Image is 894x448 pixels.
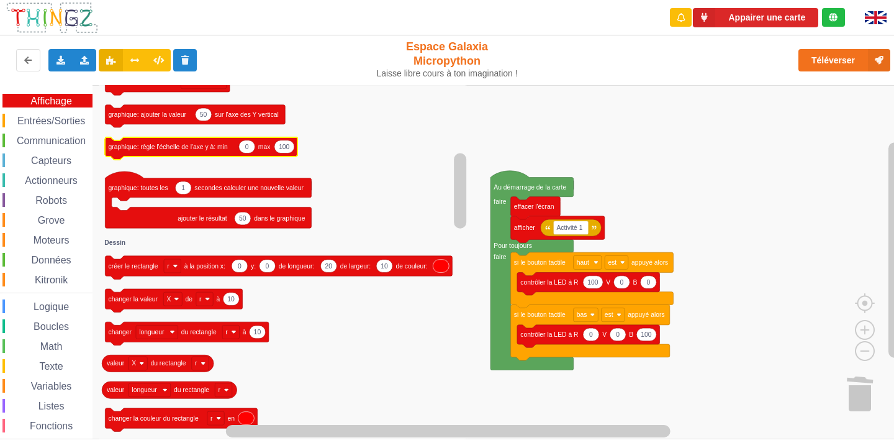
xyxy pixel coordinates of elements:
text: graphique [184,78,213,85]
text: 0 [245,144,249,150]
span: Listes [37,401,66,411]
span: Grove [36,215,67,226]
button: Téléverser [798,49,890,71]
img: thingz_logo.png [6,1,99,34]
text: V [606,279,610,286]
text: de couleur: [396,263,428,270]
span: Entrées/Sorties [16,116,87,126]
text: en [227,415,235,422]
text: X [166,296,171,303]
text: faire [494,254,506,260]
text: 0 [620,279,623,286]
span: Texte [37,361,65,372]
text: valeur [107,386,125,393]
text: graphique: ajouter la valeur [109,111,187,118]
text: r [210,415,213,422]
text: graphique: toutes les [109,185,168,191]
text: 0 [646,279,650,286]
text: Pour toujours [494,242,532,249]
text: valeur [107,360,125,367]
text: contrôler la LED à R [520,279,578,286]
span: Kitronik [33,275,70,285]
text: de [186,296,193,303]
img: gb.png [865,11,887,24]
text: secondes calculer une nouvelle valeur [194,185,304,191]
text: dans le graphique [254,215,305,222]
text: r [195,360,197,367]
text: r [225,329,228,336]
text: de longueur: [279,263,315,270]
text: de largeur: [340,263,371,270]
text: ajouter le résultat [178,215,227,222]
text: afficher [514,224,535,231]
text: passer l'écran en mode [109,78,176,85]
text: sur l'axe des Y vertical [215,111,279,118]
text: haut [577,259,589,266]
text: Activité 1 [556,224,582,231]
span: Moteurs [32,235,71,245]
text: du rectangle [151,360,186,367]
span: Logique [32,301,71,312]
text: changer la couleur du rectangle [109,415,199,422]
text: max [258,144,271,150]
text: 50 [239,215,246,222]
text: du rectangle [181,329,217,336]
text: 100 [279,144,290,150]
text: 0 [266,263,269,270]
text: V [602,331,607,338]
span: Fonctions [28,421,74,431]
text: à [243,329,246,336]
text: 50 [200,111,207,118]
text: changer la valeur [109,296,158,303]
span: Boucles [32,321,71,332]
text: graphique: règle l'échelle de l'axe y à: min [109,144,228,150]
text: contrôler la LED à R [520,331,578,338]
text: r [167,263,169,270]
text: longueur [132,386,157,393]
text: 0 [589,331,593,338]
div: Tu es connecté au serveur de création de Thingz [822,8,845,27]
text: à la position x: [184,263,225,270]
text: à [216,296,220,303]
text: B [633,279,638,286]
text: changer [109,329,132,336]
button: Appairer une carte [693,8,818,27]
text: longueur [139,329,165,336]
text: Au démarrage de la carte [494,184,566,191]
text: 10 [381,263,388,270]
span: Affichage [29,96,73,106]
text: appuyé alors [628,311,664,318]
text: 20 [325,263,333,270]
text: X [132,360,136,367]
span: Math [38,341,65,352]
text: 100 [641,331,652,338]
span: Variables [29,381,74,391]
text: r [199,296,202,303]
span: Capteurs [29,155,73,166]
span: Robots [34,195,69,206]
text: appuyé alors [631,259,668,266]
text: créer le rectangle [109,263,158,270]
text: si le bouton tactile [514,259,566,266]
text: y: [251,263,256,270]
text: bas [577,311,587,318]
text: du rectangle [174,386,209,393]
text: 0 [238,263,242,270]
div: Espace Galaxia Micropython [371,40,523,79]
text: est [605,311,613,318]
text: 10 [254,329,261,336]
div: Laisse libre cours à ton imagination ! [371,68,523,79]
text: faire [494,198,506,205]
span: Communication [15,135,88,146]
span: Actionneurs [23,175,79,186]
text: 0 [616,331,620,338]
text: B [629,331,633,338]
text: r [218,386,220,393]
text: est [608,259,616,266]
text: 10 [227,296,235,303]
text: effacer l'écran [514,203,554,210]
text: 100 [587,279,598,286]
text: si le bouton tactile [514,311,566,318]
span: Données [30,255,73,265]
text: Dessin [104,239,125,246]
